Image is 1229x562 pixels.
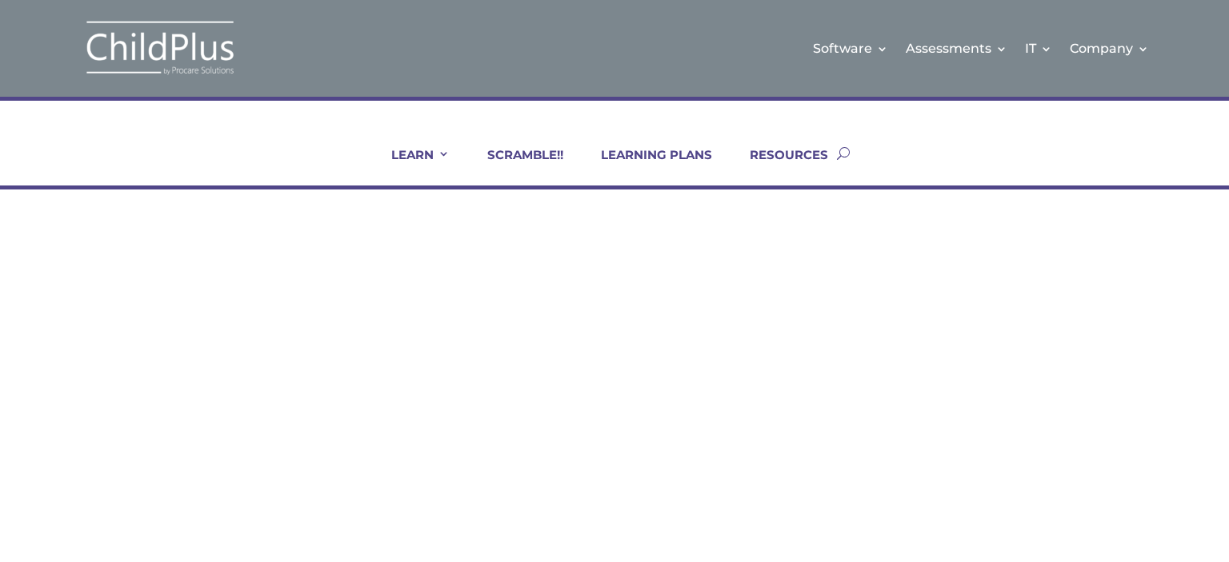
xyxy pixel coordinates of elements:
a: IT [1025,16,1052,81]
a: Company [1070,16,1149,81]
a: SCRAMBLE!! [467,147,563,185]
a: LEARNING PLANS [581,147,712,185]
a: Software [813,16,888,81]
a: RESOURCES [730,147,828,185]
a: LEARN [371,147,450,185]
a: Assessments [906,16,1007,81]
